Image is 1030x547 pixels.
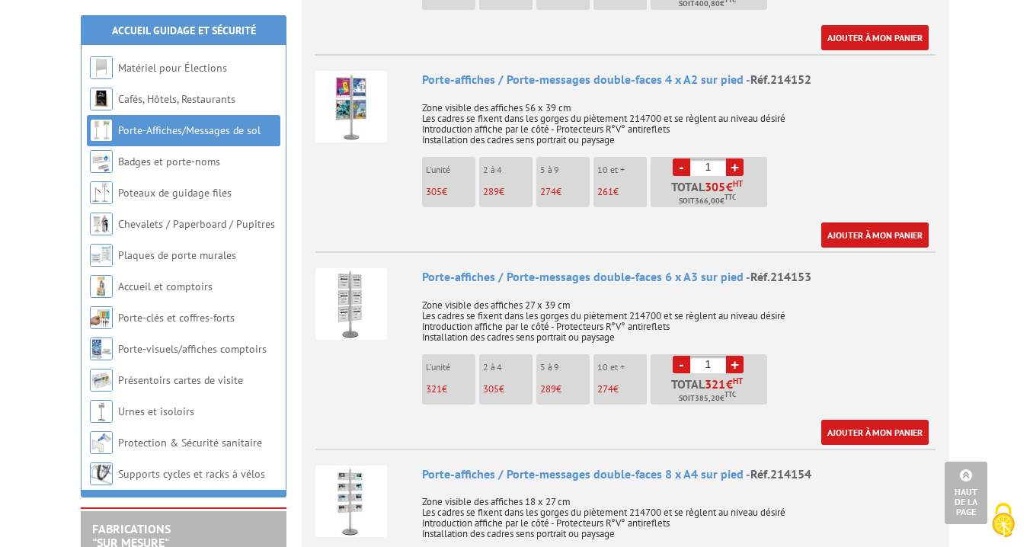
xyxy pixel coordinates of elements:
p: € [597,384,647,395]
span: Soit € [679,392,736,405]
span: Réf.214153 [750,269,811,284]
img: Badges et porte-noms [90,150,113,173]
p: 5 à 9 [540,165,590,175]
a: Plaques de porte murales [118,248,236,262]
a: - [673,356,690,373]
a: + [726,356,744,373]
img: Cafés, Hôtels, Restaurants [90,88,113,110]
span: € [726,378,733,390]
img: Porte-affiches / Porte-messages double-faces 8 x A4 sur pied [315,465,387,537]
p: 10 et + [597,165,647,175]
p: 10 et + [597,362,647,373]
div: Porte-affiches / Porte-messages double-faces 8 x A4 sur pied - [422,465,936,483]
span: 321 [705,378,726,390]
p: Total [654,378,767,405]
p: € [483,384,533,395]
p: Zone visible des affiches 18 x 27 cm Les cadres se fixent dans les gorges du piètement 214700 et ... [422,486,936,539]
a: Supports cycles et racks à vélos [118,467,265,481]
p: € [483,187,533,197]
img: Accueil et comptoirs [90,275,113,298]
span: 366,00 [695,195,720,207]
a: Accueil Guidage et Sécurité [112,24,256,37]
a: Haut de la page [945,462,987,524]
img: Porte-visuels/affiches comptoirs [90,337,113,360]
a: - [673,158,690,176]
span: 289 [540,382,556,395]
p: 5 à 9 [540,362,590,373]
p: € [540,187,590,197]
img: Porte-affiches / Porte-messages double-faces 6 x A3 sur pied [315,268,387,340]
a: Protection & Sécurité sanitaire [118,436,262,449]
img: Poteaux de guidage files [90,181,113,204]
p: 2 à 4 [483,165,533,175]
a: Accueil et comptoirs [118,280,213,293]
img: Présentoirs cartes de visite [90,369,113,392]
img: Urnes et isoloirs [90,400,113,423]
a: Badges et porte-noms [118,155,220,168]
p: 2 à 4 [483,362,533,373]
img: Matériel pour Élections [90,56,113,79]
img: Cookies (fenêtre modale) [984,501,1022,539]
a: Cafés, Hôtels, Restaurants [118,92,235,106]
a: Ajouter à mon panier [821,222,929,248]
img: Chevalets / Paperboard / Pupitres [90,213,113,235]
p: Zone visible des affiches 27 x 39 cm Les cadres se fixent dans les gorges du piètement 214700 et ... [422,289,936,343]
p: L'unité [426,165,475,175]
span: 261 [597,185,613,198]
img: Porte-clés et coffres-forts [90,306,113,329]
sup: HT [733,178,743,189]
span: 385,20 [695,392,720,405]
a: Chevalets / Paperboard / Pupitres [118,217,275,231]
p: L'unité [426,362,475,373]
a: Présentoirs cartes de visite [118,373,243,387]
span: Réf.214152 [750,72,811,87]
img: Porte-Affiches/Messages de sol [90,119,113,142]
a: Porte-clés et coffres-forts [118,311,235,325]
span: 289 [483,185,499,198]
p: Total [654,181,767,207]
a: Porte-visuels/affiches comptoirs [118,342,267,356]
p: € [426,384,475,395]
sup: TTC [725,390,736,398]
a: Porte-Affiches/Messages de sol [118,123,261,137]
span: 321 [426,382,442,395]
img: Porte-affiches / Porte-messages double-faces 4 x A2 sur pied [315,71,387,142]
a: Ajouter à mon panier [821,25,929,50]
a: Urnes et isoloirs [118,405,194,418]
span: 305 [426,185,442,198]
a: Poteaux de guidage files [118,186,232,200]
span: 274 [597,382,613,395]
span: 305 [483,382,499,395]
button: Cookies (fenêtre modale) [977,495,1030,547]
img: Plaques de porte murales [90,244,113,267]
a: + [726,158,744,176]
span: 274 [540,185,556,198]
div: Porte-affiches / Porte-messages double-faces 6 x A3 sur pied - [422,268,936,286]
img: Protection & Sécurité sanitaire [90,431,113,454]
span: 305 [705,181,726,193]
span: € [726,181,733,193]
a: Ajouter à mon panier [821,420,929,445]
p: Zone visible des affiches 56 x 39 cm Les cadres se fixent dans les gorges du piètement 214700 et ... [422,92,936,146]
p: € [426,187,475,197]
span: Soit € [679,195,736,207]
img: Supports cycles et racks à vélos [90,462,113,485]
a: Matériel pour Élections [118,61,227,75]
p: € [540,384,590,395]
p: € [597,187,647,197]
span: Réf.214154 [750,466,811,481]
sup: TTC [725,193,736,201]
div: Porte-affiches / Porte-messages double-faces 4 x A2 sur pied - [422,71,936,88]
sup: HT [733,376,743,386]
